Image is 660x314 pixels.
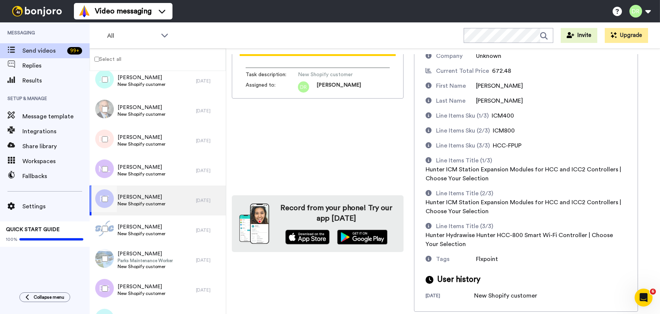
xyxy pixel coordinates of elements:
span: Hunter ICM Station Expansion Modules for HCC and ICC2 Controllers | Choose Your Selection [426,199,621,214]
span: New Shopify customer [118,111,165,117]
span: [PERSON_NAME] [118,164,165,171]
span: New Shopify customer [118,231,165,237]
img: dr.png [298,81,309,93]
div: [DATE] [196,257,222,263]
img: playstore [337,230,387,245]
div: Line Items Title (3/3) [436,222,493,231]
span: 672.48 [492,68,511,74]
span: Video messaging [95,6,152,16]
button: Upgrade [605,28,648,43]
div: Line Items Title (2/3) [436,189,493,198]
iframe: Intercom live chat [635,289,653,307]
div: [DATE] [196,227,222,233]
span: Parks Maintenance Worker [118,258,173,264]
div: [DATE] [196,108,222,114]
span: All [107,31,157,40]
span: [PERSON_NAME] [476,83,523,89]
span: Unknown [476,53,501,59]
div: Line Items Sku (2/3) [436,126,490,135]
img: bj-logo-header-white.svg [9,6,65,16]
div: [DATE] [196,287,222,293]
span: Share library [22,142,90,151]
span: [PERSON_NAME] [118,283,165,290]
span: Results [22,76,90,85]
img: vm-color.svg [78,5,90,17]
span: Flxpoint [476,256,498,262]
span: [PERSON_NAME] [118,223,165,231]
span: Task description : [246,71,298,78]
span: New Shopify customer [298,71,369,78]
span: Hunter Hydrawise Hunter HCC-800 Smart Wi-Fi Controller | Choose Your Selection [426,232,613,247]
div: [DATE] [196,198,222,203]
span: New Shopify customer [118,264,173,270]
span: 6 [650,289,656,295]
input: Select all [94,57,99,62]
button: Collapse menu [19,292,70,302]
span: ICM800 [493,128,515,134]
span: [PERSON_NAME] [118,134,165,141]
div: Line Items Sku (3/3) [436,141,490,150]
div: Last Name [436,96,466,105]
div: New Shopify customer [474,291,537,300]
div: [DATE] [196,138,222,144]
span: [PERSON_NAME] [118,193,165,201]
span: New Shopify customer [118,141,165,147]
span: ICM400 [492,113,514,119]
span: Message template [22,112,90,121]
span: Assigned to: [246,81,298,93]
span: New Shopify customer [118,81,165,87]
span: Hunter ICM Station Expansion Modules for HCC and ICC2 Controllers | Choose Your Selection [426,167,621,181]
span: Send videos [22,46,64,55]
span: New Shopify customer [118,290,165,296]
span: QUICK START GUIDE [6,227,60,232]
span: Replies [22,61,90,70]
span: [PERSON_NAME] [118,250,173,258]
div: 99 + [67,47,82,55]
div: [DATE] [196,78,222,84]
span: Integrations [22,127,90,136]
button: Invite [561,28,597,43]
span: New Shopify customer [118,171,165,177]
span: Fallbacks [22,172,90,181]
img: download [239,203,269,244]
span: [PERSON_NAME] [118,74,165,81]
div: [DATE] [196,168,222,174]
div: First Name [436,81,466,90]
span: User history [437,274,480,285]
span: 100% [6,236,18,242]
div: Line Items Sku (1/3) [436,111,489,120]
span: [PERSON_NAME] [476,98,523,104]
span: Settings [22,202,90,211]
img: appstore [285,230,330,245]
span: Collapse menu [34,294,64,300]
span: New Shopify customer [118,201,165,207]
div: Tags [436,255,449,264]
span: [PERSON_NAME] [317,81,361,93]
span: [PERSON_NAME] [118,104,165,111]
div: Current Total Price [436,66,489,75]
span: Workspaces [22,157,90,166]
span: HCC-FPUP [493,143,522,149]
h4: Record from your phone! Try our app [DATE] [277,203,396,224]
div: Company [436,52,463,60]
div: [DATE] [426,293,474,300]
div: Line Items Title (1/3) [436,156,492,165]
label: Select all [90,55,121,63]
